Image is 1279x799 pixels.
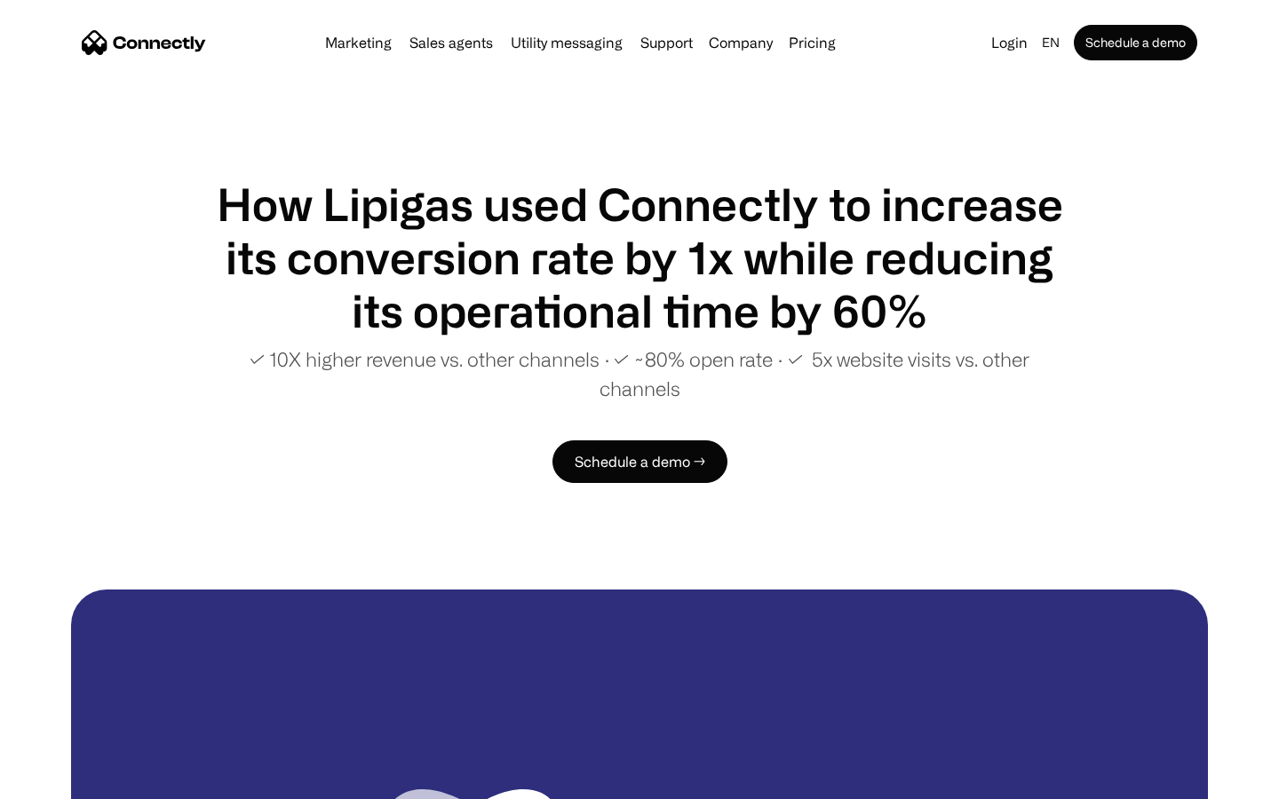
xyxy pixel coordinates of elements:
a: Utility messaging [504,36,630,50]
a: Sales agents [402,36,500,50]
div: en [1042,30,1060,55]
a: Schedule a demo → [552,440,727,483]
a: home [82,29,206,56]
ul: Language list [36,768,107,793]
a: Support [633,36,700,50]
h1: How Lipigas used Connectly to increase its conversion rate by 1x while reducing its operational t... [213,178,1066,337]
div: en [1035,30,1070,55]
div: Company [703,30,778,55]
a: Schedule a demo [1074,25,1197,60]
a: Marketing [318,36,399,50]
div: Company [709,30,773,55]
a: Login [984,30,1035,55]
aside: Language selected: English [18,766,107,793]
p: ✓ 10X higher revenue vs. other channels ∙ ✓ ~80% open rate ∙ ✓ 5x website visits vs. other channels [213,344,1066,403]
a: Pricing [782,36,843,50]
